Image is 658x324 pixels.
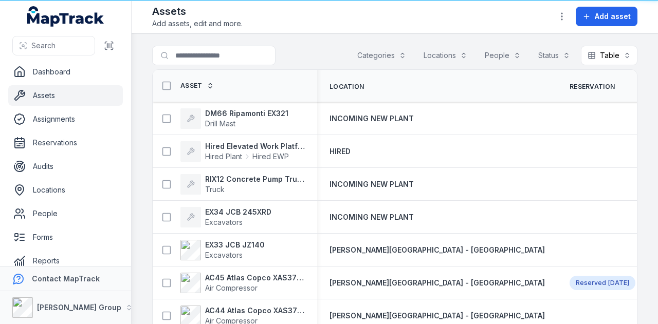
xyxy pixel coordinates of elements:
div: Reserved [570,276,635,290]
button: Table [581,46,637,65]
a: MapTrack [27,6,104,27]
a: [PERSON_NAME][GEOGRAPHIC_DATA] - [GEOGRAPHIC_DATA] [330,311,545,321]
a: INCOMING NEW PLANT [330,179,414,189]
span: Asset [180,82,203,90]
a: AC45 Atlas Copco XAS375TAAir Compressor [180,273,305,293]
button: Locations [417,46,474,65]
a: HIRED [330,146,351,157]
a: Assets [8,85,123,106]
a: Assignments [8,109,123,129]
button: Search [12,36,95,55]
a: [PERSON_NAME][GEOGRAPHIC_DATA] - [GEOGRAPHIC_DATA] [330,245,545,255]
h2: Assets [152,4,243,18]
span: [DATE] [608,279,629,287]
span: Hired EWP [252,151,289,162]
a: Reports [8,251,123,271]
button: Status [532,46,577,65]
span: Hired Plant [205,151,242,162]
a: Reservations [8,132,123,153]
button: Categories [351,46,413,65]
strong: AC44 Atlas Copco XAS375TA [205,306,305,316]
button: Add asset [576,7,637,26]
span: Reservation [570,83,615,91]
span: Excavators [205,251,243,259]
span: [PERSON_NAME][GEOGRAPHIC_DATA] - [GEOGRAPHIC_DATA] [330,278,545,287]
a: RIX12 Concrete Pump TruckTruck [180,174,305,195]
span: Truck [205,185,225,194]
span: [PERSON_NAME][GEOGRAPHIC_DATA] - [GEOGRAPHIC_DATA] [330,311,545,320]
strong: EX33 JCB JZ140 [205,240,265,250]
a: [PERSON_NAME][GEOGRAPHIC_DATA] - [GEOGRAPHIC_DATA] [330,278,545,288]
button: People [478,46,527,65]
span: Drill Mast [205,119,235,128]
time: 11/08/2025, 12:00:00 am [608,279,629,287]
span: Add assets, edit and more. [152,18,243,29]
span: [PERSON_NAME][GEOGRAPHIC_DATA] - [GEOGRAPHIC_DATA] [330,245,545,254]
span: INCOMING NEW PLANT [330,114,414,123]
strong: Contact MapTrack [32,274,100,283]
a: DM66 Ripamonti EX321Drill Mast [180,108,288,129]
span: Add asset [595,11,631,22]
span: HIRED [330,147,351,156]
span: Air Compressor [205,283,258,292]
a: INCOMING NEW PLANT [330,212,414,222]
a: Forms [8,227,123,247]
span: Location [330,83,364,91]
a: People [8,203,123,224]
span: INCOMING NEW PLANT [330,213,414,221]
a: Dashboard [8,62,123,82]
a: Asset [180,82,214,90]
strong: AC45 Atlas Copco XAS375TA [205,273,305,283]
a: EX33 JCB JZ140Excavators [180,240,265,260]
a: Hired Elevated Work PlatformHired PlantHired EWP [180,141,305,162]
span: Search [31,41,56,51]
span: Excavators [205,218,243,226]
strong: [PERSON_NAME] Group [37,303,121,312]
a: EX34 JCB 245XRDExcavators [180,207,271,227]
a: Locations [8,180,123,200]
strong: EX34 JCB 245XRD [205,207,271,217]
strong: RIX12 Concrete Pump Truck [205,174,305,184]
a: INCOMING NEW PLANT [330,113,414,124]
strong: Hired Elevated Work Platform [205,141,305,151]
a: Reserved[DATE] [570,276,635,290]
span: INCOMING NEW PLANT [330,180,414,188]
a: Audits [8,156,123,177]
strong: DM66 Ripamonti EX321 [205,108,288,119]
